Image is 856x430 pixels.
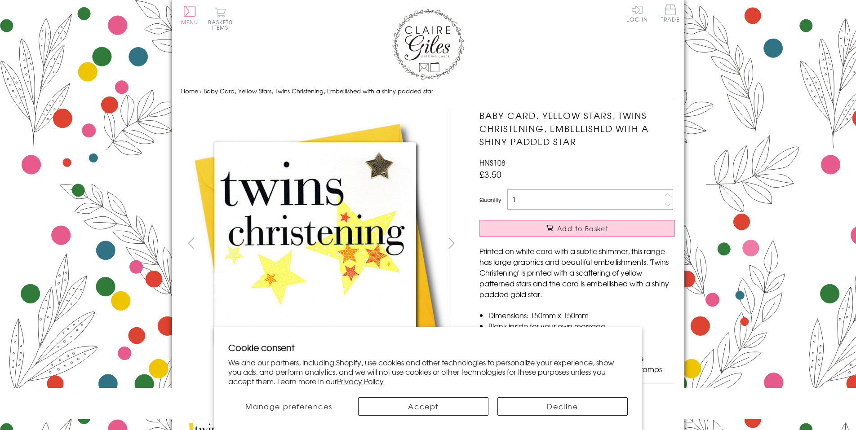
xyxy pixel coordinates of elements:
[228,397,349,416] button: Manage preferences
[204,87,433,95] span: Baby Card, Yellow Stars, Twins Christening, Embellished with a shiny padded star
[181,18,199,26] span: Menu
[479,168,501,180] span: £3.50
[337,376,384,386] a: Privacy Policy
[200,87,202,95] span: ›
[181,6,199,25] button: Menu
[626,4,648,22] a: Log In
[208,7,233,30] button: Basket0 items
[497,397,628,416] button: Decline
[488,310,675,320] li: Dimensions: 150mm x 150mm
[441,233,461,253] button: next
[181,87,198,95] a: Home
[392,9,464,80] img: Claire Giles Greetings Cards
[358,397,488,416] button: Accept
[212,18,233,31] span: 0 items
[479,157,506,168] span: HNS108
[479,109,675,148] h1: Baby Card, Yellow Stars, Twins Christening, Embellished with a shiny padded star
[461,109,731,378] img: Baby Card, Yellow Stars, Twins Christening, Embellished with a shiny padded star
[245,401,332,412] span: Manage preferences
[181,109,450,378] img: Baby Card, Yellow Stars, Twins Christening, Embellished with a shiny padded star
[181,82,675,101] nav: breadcrumbs
[181,233,201,253] button: prev
[661,4,680,24] a: Trade
[557,224,608,233] span: Add to Basket
[228,358,628,386] p: We and our partners, including Shopify, use cookies and other technologies to personalize your ex...
[479,220,675,237] button: Add to Basket
[479,196,501,204] label: Quantity
[479,246,675,299] p: Printed on white card with a subtle shimmer, this range has large graphics and beautiful embellis...
[228,341,628,354] h2: Cookie consent
[661,4,680,22] span: Trade
[488,320,675,331] li: Blank inside for your own message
